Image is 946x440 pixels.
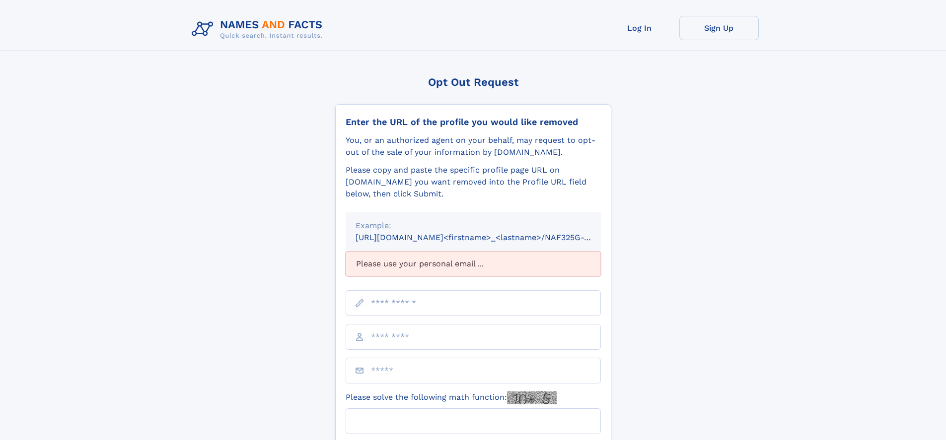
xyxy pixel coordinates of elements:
img: Logo Names and Facts [188,16,331,43]
a: Log In [600,16,679,40]
a: Sign Up [679,16,759,40]
div: You, or an authorized agent on your behalf, may request to opt-out of the sale of your informatio... [346,134,601,158]
div: Example: [356,220,591,232]
small: [URL][DOMAIN_NAME]<firstname>_<lastname>/NAF325G-xxxxxxxx [356,233,620,242]
div: Enter the URL of the profile you would like removed [346,117,601,127]
div: Opt Out Request [335,76,611,88]
label: Please solve the following math function: [346,391,557,404]
div: Please use your personal email ... [346,251,601,276]
div: Please copy and paste the specific profile page URL on [DOMAIN_NAME] you want removed into the Pr... [346,164,601,200]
